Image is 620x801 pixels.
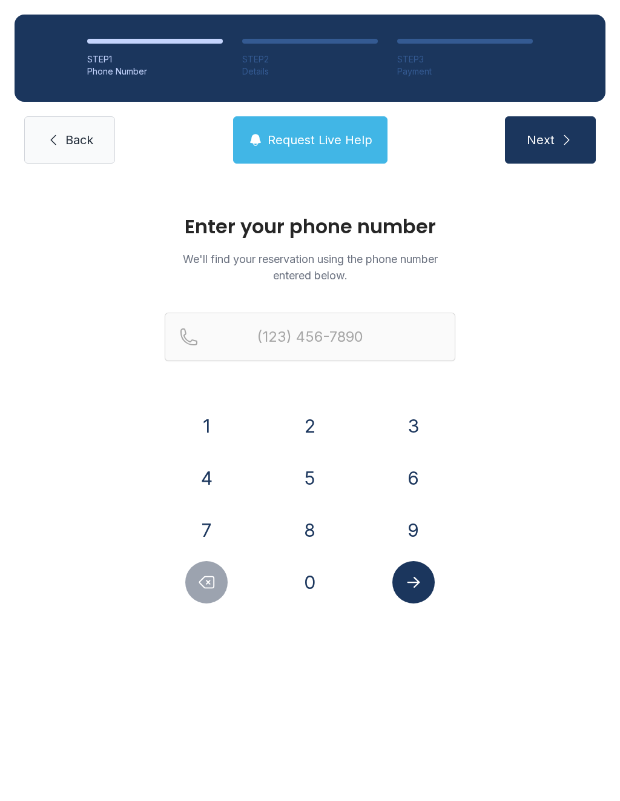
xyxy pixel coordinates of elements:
[392,405,435,447] button: 3
[397,65,533,78] div: Payment
[87,53,223,65] div: STEP 1
[165,217,455,236] h1: Enter your phone number
[165,313,455,361] input: Reservation phone number
[289,405,331,447] button: 2
[289,509,331,551] button: 8
[268,131,372,148] span: Request Live Help
[87,65,223,78] div: Phone Number
[397,53,533,65] div: STEP 3
[392,509,435,551] button: 9
[185,457,228,499] button: 4
[185,561,228,603] button: Delete number
[185,509,228,551] button: 7
[527,131,555,148] span: Next
[392,457,435,499] button: 6
[65,131,93,148] span: Back
[289,561,331,603] button: 0
[392,561,435,603] button: Submit lookup form
[289,457,331,499] button: 5
[242,53,378,65] div: STEP 2
[242,65,378,78] div: Details
[185,405,228,447] button: 1
[165,251,455,284] p: We'll find your reservation using the phone number entered below.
